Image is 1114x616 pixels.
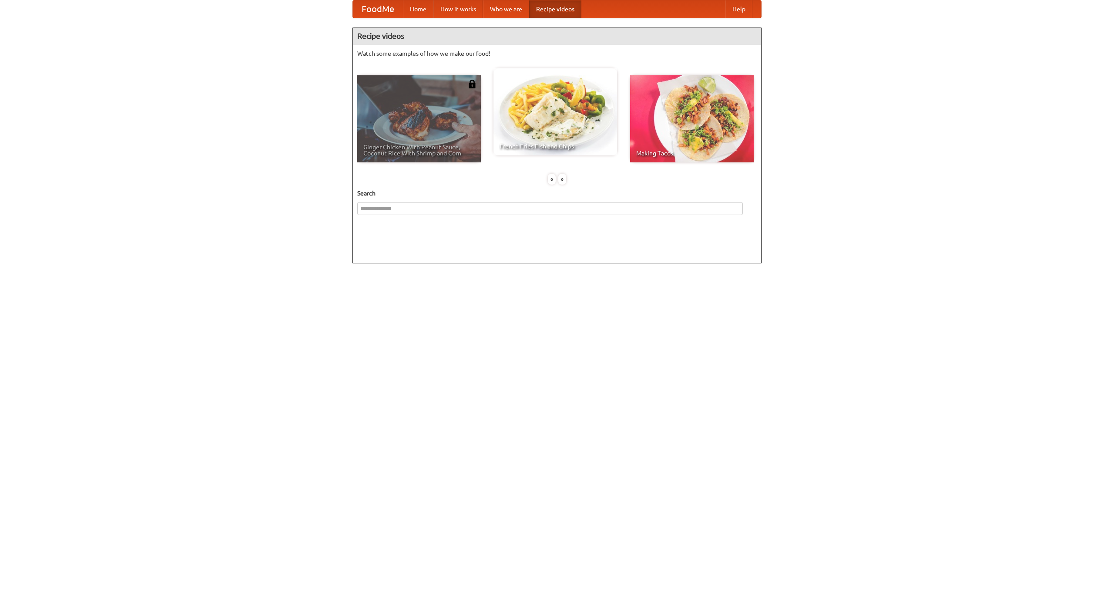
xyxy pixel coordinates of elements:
a: Help [725,0,752,18]
p: Watch some examples of how we make our food! [357,49,757,58]
a: Home [403,0,433,18]
span: Making Tacos [636,150,748,156]
a: Making Tacos [630,75,754,162]
a: Who we are [483,0,529,18]
a: How it works [433,0,483,18]
a: French Fries Fish and Chips [493,68,617,155]
span: French Fries Fish and Chips [500,143,611,149]
a: Recipe videos [529,0,581,18]
img: 483408.png [468,80,476,88]
div: » [558,174,566,185]
div: « [548,174,556,185]
a: FoodMe [353,0,403,18]
h5: Search [357,189,757,198]
h4: Recipe videos [353,27,761,45]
